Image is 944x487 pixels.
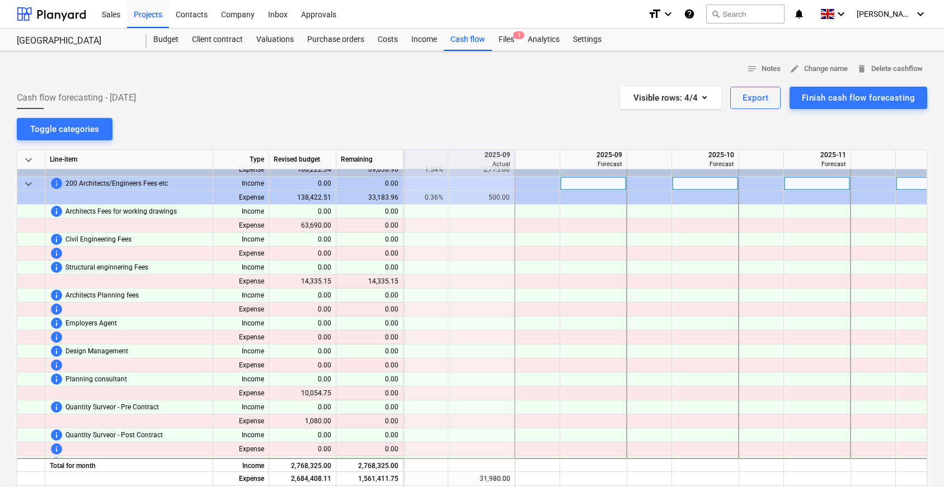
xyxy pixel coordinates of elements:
div: Expense [213,191,269,205]
div: 0.00 [269,400,336,414]
div: 0.00 [269,233,336,247]
div: 0.00 [341,358,398,372]
div: Toggle categories [30,122,99,136]
span: This line-item cannot be forecasted before price for client is updated. To change this, contact y... [50,400,63,414]
div: Income [213,458,269,472]
div: Type [213,150,269,169]
span: Employers Agent [65,316,117,330]
div: 14,335.15 [269,275,336,289]
div: 2,768,325.00 [269,458,336,472]
div: 2,768,325.00 [336,458,403,472]
div: 1.54% [408,163,443,177]
div: Total for month [45,458,213,472]
div: 0.00 [269,358,336,372]
a: Settings [566,29,608,51]
div: 0.36% [408,191,443,205]
i: keyboard_arrow_down [661,7,675,21]
span: This line-item cannot be forecasted before price for client is updated. To change this, contact y... [50,205,63,218]
div: Income [213,289,269,302]
span: Architects Planning fees [65,289,139,302]
div: Expense [213,472,269,486]
span: Planning consultant [65,372,127,386]
span: This line-item cannot be forecasted before price for client is updated. To change this, contact y... [50,372,63,386]
span: Change name [790,63,848,75]
span: This line-item cannot be forecasted before price for client is updated. To change this, contact y... [50,344,63,358]
div: 2025-11 [788,150,846,160]
div: 2,684,408.11 [269,472,336,486]
span: keyboard_arrow_down [22,177,35,191]
div: Client contract [185,29,250,51]
div: [GEOGRAPHIC_DATA] [17,35,133,47]
div: 2025-09 [565,150,622,160]
div: 0.00 [341,261,398,275]
div: Export [743,91,768,105]
div: Income [213,177,269,191]
div: Income [213,372,269,386]
div: Income [213,205,269,219]
div: 0.00 [341,428,398,442]
div: 63,690.00 [269,219,336,233]
div: Income [213,233,269,247]
span: edit [790,64,800,74]
div: Expense [213,247,269,261]
a: Files1 [492,29,521,51]
div: Income [213,344,269,358]
div: 14,335.15 [341,275,398,289]
div: Forecast [677,160,734,168]
span: This line-item cannot be forecasted before price for client is updated. To change this, contact y... [50,261,63,274]
span: Civil Engineering Fees [65,233,131,247]
iframe: Chat Widget [888,433,944,487]
div: Expense [213,358,269,372]
i: Knowledge base [684,7,695,21]
div: Income [213,400,269,414]
div: Budget [147,29,185,51]
button: Finish cash flow forecasting [790,87,927,109]
i: notifications [793,7,805,21]
i: keyboard_arrow_down [834,7,848,21]
span: This line-item cannot be forecasted before price for client is updated. To change this, contact y... [50,233,63,246]
div: 0.00 [269,247,336,261]
button: Toggle categories [17,118,112,140]
span: delete [857,64,867,74]
a: Cash flow [444,29,492,51]
div: 0.00 [341,400,398,414]
div: 0.00 [269,316,336,330]
span: Architects Fees for working drawings [65,205,177,219]
div: Expense [213,163,269,177]
div: 138,422.51 [269,191,336,205]
div: Income [213,261,269,275]
div: 2,775.00 [453,163,510,177]
div: Forecast [565,160,622,168]
a: Costs [371,29,405,51]
span: search [711,10,720,18]
div: 0.00 [341,233,398,247]
span: keyboard_arrow_down [22,153,35,167]
div: 33,183.96 [336,191,403,205]
div: Revised budget [269,150,336,169]
div: 2025-09 [453,150,510,160]
div: 0.00 [269,261,336,275]
div: Analytics [521,29,566,51]
div: 0.00 [341,205,398,219]
button: Notes [743,60,785,78]
div: 0.00 [269,428,336,442]
div: Purchase orders [300,29,371,51]
span: Structural enginnering Fees [65,261,148,275]
div: 0.00 [341,330,398,344]
div: 1,080.00 [269,414,336,428]
div: Finish cash flow forecasting [802,91,915,105]
div: Remaining [336,150,403,169]
div: 0.00 [269,372,336,386]
div: 0.00 [341,302,398,316]
div: 0.00 [336,177,403,191]
div: 0.00 [341,386,398,400]
div: Expense [213,442,269,456]
span: Cash flow forecasting - [DATE] [17,91,136,105]
div: Income [213,316,269,330]
span: [PERSON_NAME] [857,10,913,18]
span: This line-item cannot be forecasted before revised budget is updated [50,358,63,372]
a: Income [405,29,444,51]
div: Expense [213,386,269,400]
